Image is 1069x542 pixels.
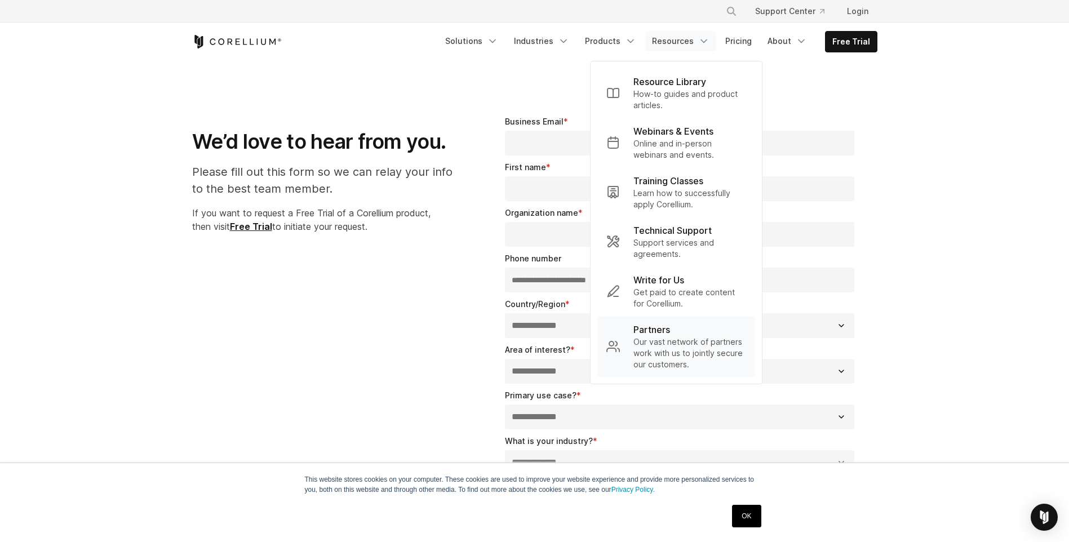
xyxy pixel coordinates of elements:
a: Pricing [718,31,758,51]
a: Free Trial [230,221,272,232]
span: Area of interest? [505,345,570,354]
span: Business Email [505,117,564,126]
p: Our vast network of partners work with us to jointly secure our customers. [633,336,746,370]
a: Resources [645,31,716,51]
a: Write for Us Get paid to create content for Corellium. [597,266,755,316]
a: Industries [507,31,576,51]
button: Search [721,1,742,21]
a: Products [578,31,643,51]
p: Training Classes [633,174,703,188]
span: What is your industry? [505,436,593,446]
a: Privacy Policy. [611,486,655,494]
a: OK [732,505,761,527]
a: Technical Support Support services and agreements. [597,217,755,266]
a: Resource Library How-to guides and product articles. [597,68,755,118]
span: Organization name [505,208,578,217]
p: This website stores cookies on your computer. These cookies are used to improve your website expe... [305,474,765,495]
span: Primary use case? [505,390,576,400]
a: Login [838,1,877,21]
h1: We’d love to hear from you. [192,129,464,154]
p: Partners [633,323,670,336]
p: Technical Support [633,224,712,237]
span: First name [505,162,546,172]
span: Phone number [505,254,561,263]
p: Please fill out this form so we can relay your info to the best team member. [192,163,464,197]
a: Corellium Home [192,35,282,48]
div: Navigation Menu [438,31,877,52]
p: Online and in-person webinars and events. [633,138,746,161]
a: About [761,31,814,51]
span: Country/Region [505,299,565,309]
p: How-to guides and product articles. [633,88,746,111]
p: Write for Us [633,273,684,287]
p: Resource Library [633,75,706,88]
a: Partners Our vast network of partners work with us to jointly secure our customers. [597,316,755,377]
p: Support services and agreements. [633,237,746,260]
a: Solutions [438,31,505,51]
div: Navigation Menu [712,1,877,21]
a: Training Classes Learn how to successfully apply Corellium. [597,167,755,217]
p: Learn how to successfully apply Corellium. [633,188,746,210]
p: Webinars & Events [633,125,713,138]
p: Get paid to create content for Corellium. [633,287,746,309]
p: If you want to request a Free Trial of a Corellium product, then visit to initiate your request. [192,206,464,233]
div: Open Intercom Messenger [1031,504,1058,531]
a: Support Center [746,1,833,21]
a: Webinars & Events Online and in-person webinars and events. [597,118,755,167]
a: Free Trial [826,32,877,52]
